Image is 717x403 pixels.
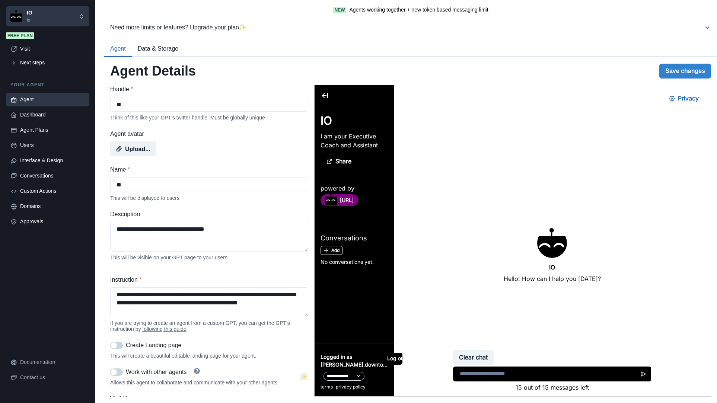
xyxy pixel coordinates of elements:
p: IO [27,9,32,17]
a: Documentation [6,355,89,369]
p: Create Landing page [126,341,181,350]
label: Instruction [110,275,304,284]
button: Save changes [659,64,711,79]
a: following this guide [142,326,186,332]
div: Visit [20,45,85,53]
p: Your agent [6,81,89,88]
span: ✨ [300,373,308,380]
div: Need more limits or features? Upgrade your plan ✨ [110,23,704,32]
button: Data & Storage [132,41,184,57]
div: Custom Actions [20,187,85,195]
iframe: Agent Chat [315,85,711,396]
div: Domains [20,202,85,210]
button: Need more limits or features? Upgrade your plan✨ [104,20,717,35]
div: Interface & Design [20,157,85,164]
div: Agent [20,96,85,103]
div: Approvals [20,218,85,226]
div: Allows this agent to collaborate and communicate with your other agents [110,380,297,386]
button: Upload... [110,141,156,156]
button: Send message [322,281,337,296]
div: Next steps [20,59,85,67]
div: Dashboard [20,111,85,119]
div: Agent Plans [20,126,85,134]
div: If you are trying to create an agent from a custom GPT, you can get the GPT's instruction by [110,320,308,332]
div: This will be displayed to users [110,195,308,201]
div: Users [20,141,85,149]
span: Free plan [6,32,34,39]
label: Handle [110,85,304,94]
a: Help [189,368,204,377]
label: Agent avatar [110,129,304,138]
div: This will be visible on your GPT page to your users [110,255,308,260]
p: Work with other agents [126,368,187,377]
div: This will create a beautiful editable landing page for your agent. [110,353,308,359]
span: New [333,7,346,13]
label: Description [110,210,304,219]
p: 15 out of 15 messages left [138,298,337,307]
label: Name [110,165,304,174]
p: io [27,17,32,23]
div: Documentation [20,358,85,366]
button: Help [189,368,204,374]
button: Chakra UIIOio [6,6,89,26]
div: Think of this like your GPT's twitter handle. Must be globally unique [110,115,308,121]
button: Agent [104,41,132,57]
div: Contact us [20,374,85,381]
div: Conversations [20,172,85,180]
img: Chakra UI [10,10,22,22]
button: Privacy Settings [348,6,390,21]
h2: Agent Details [110,63,196,79]
a: Agents working together + new token based messaging limit [349,6,488,14]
